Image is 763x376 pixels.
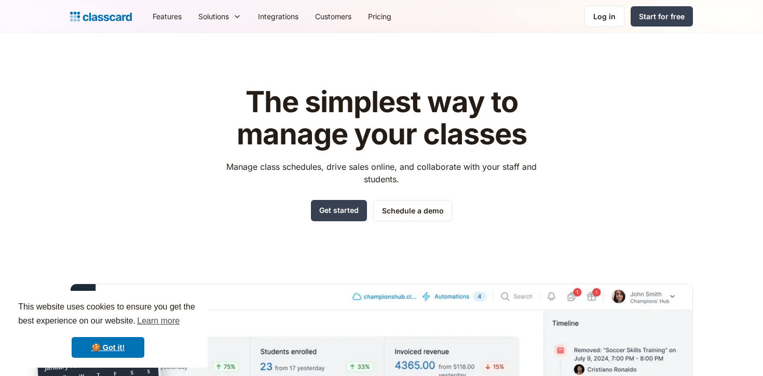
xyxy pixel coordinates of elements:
p: Manage class schedules, drive sales online, and collaborate with your staff and students. [217,160,547,185]
div: Solutions [190,5,250,28]
a: Log in [584,6,624,27]
a: Schedule a demo [373,200,453,221]
a: Pricing [360,5,400,28]
div: Solutions [198,11,229,22]
a: home [70,9,132,24]
a: Start for free [631,6,693,26]
a: learn more about cookies [135,313,181,329]
a: dismiss cookie message [72,337,144,358]
span: This website uses cookies to ensure you get the best experience on our website. [18,301,198,329]
div: cookieconsent [8,291,208,368]
div: Log in [593,11,616,22]
a: Customers [307,5,360,28]
a: Features [144,5,190,28]
div: Start for free [639,11,685,22]
h1: The simplest way to manage your classes [217,86,547,150]
a: Get started [311,200,367,221]
a: Integrations [250,5,307,28]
